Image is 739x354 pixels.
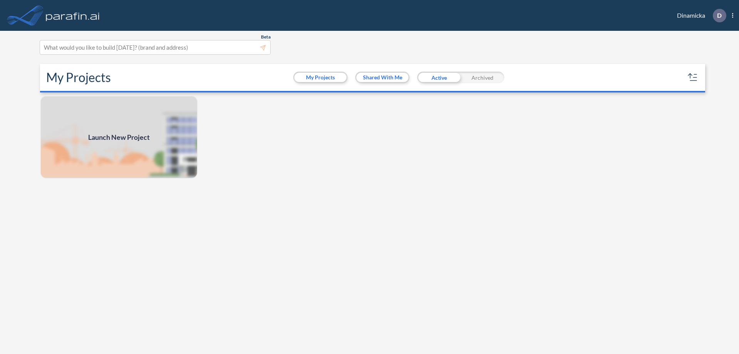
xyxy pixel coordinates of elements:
[717,12,722,19] p: D
[417,72,461,83] div: Active
[665,9,733,22] div: Dinamicka
[44,8,101,23] img: logo
[294,73,346,82] button: My Projects
[40,96,198,179] a: Launch New Project
[46,70,111,85] h2: My Projects
[687,71,699,84] button: sort
[88,132,150,143] span: Launch New Project
[261,34,271,40] span: Beta
[40,96,198,179] img: add
[356,73,408,82] button: Shared With Me
[461,72,504,83] div: Archived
